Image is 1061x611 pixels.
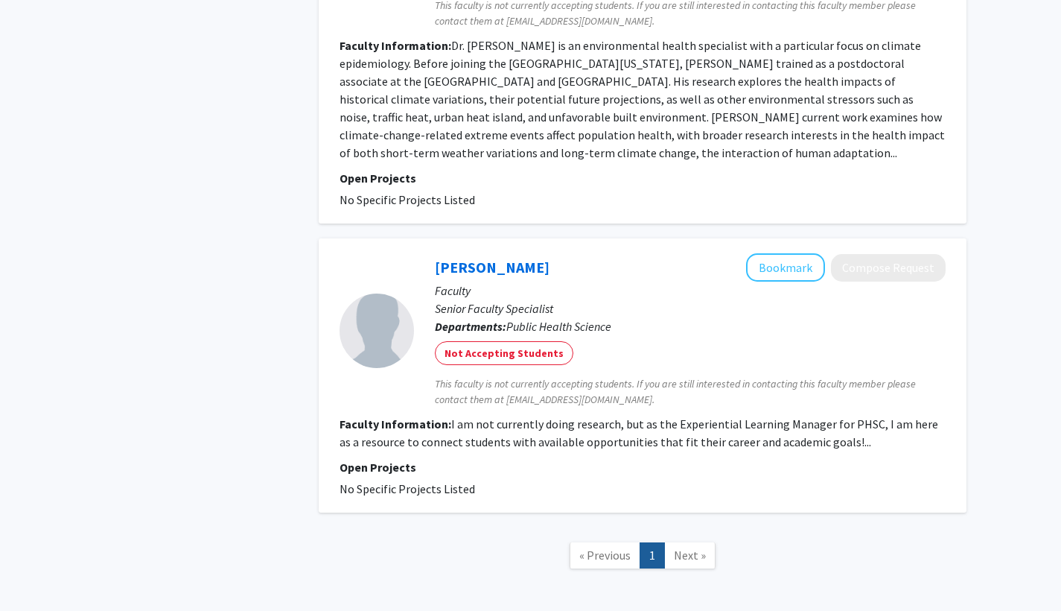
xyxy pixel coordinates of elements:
button: Add Shannon Edward to Bookmarks [746,253,825,282]
fg-read-more: Dr. [PERSON_NAME] is an environmental health specialist with a particular focus on climate epidem... [340,38,945,160]
span: No Specific Projects Listed [340,481,475,496]
a: Previous Page [570,542,640,569]
span: Public Health Science [506,319,611,334]
nav: Page navigation [319,528,966,588]
button: Compose Request to Shannon Edward [831,254,946,282]
span: « Previous [579,548,631,563]
span: No Specific Projects Listed [340,192,475,207]
b: Faculty Information: [340,38,451,53]
p: Open Projects [340,458,946,476]
mat-chip: Not Accepting Students [435,341,573,365]
a: 1 [640,542,665,569]
b: Departments: [435,319,506,334]
span: Next » [674,548,706,563]
p: Senior Faculty Specialist [435,300,946,317]
iframe: Chat [11,544,63,600]
p: Faculty [435,282,946,300]
a: Next Page [664,542,716,569]
a: [PERSON_NAME] [435,258,549,276]
p: Open Projects [340,169,946,187]
span: This faculty is not currently accepting students. If you are still interested in contacting this ... [435,376,946,408]
b: Faculty Information: [340,417,451,431]
fg-read-more: I am not currently doing research, but as the Experiential Learning Manager for PHSC, I am here a... [340,417,938,449]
